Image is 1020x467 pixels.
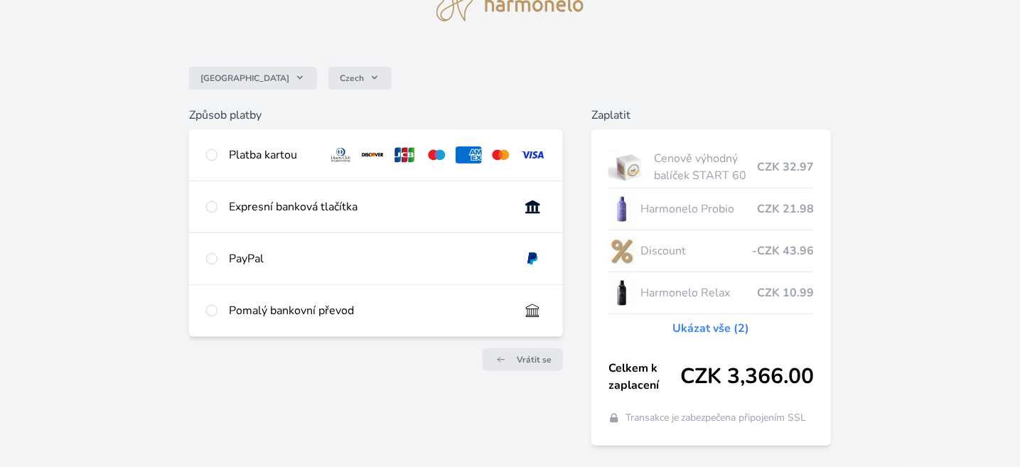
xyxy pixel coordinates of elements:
button: [GEOGRAPHIC_DATA] [189,67,317,90]
span: Harmonelo Probio [641,200,757,218]
span: Harmonelo Relax [641,284,757,301]
img: diners.svg [328,146,354,163]
span: CZK 21.98 [757,200,814,218]
a: Ukázat vše (2) [672,320,749,337]
img: bankTransfer_IBAN.svg [520,302,546,319]
img: paypal.svg [520,250,546,267]
h6: Zaplatit [591,107,831,124]
span: [GEOGRAPHIC_DATA] [200,73,289,84]
img: CLEAN_RELAX_se_stinem_x-lo.jpg [608,275,635,311]
div: PayPal [229,250,508,267]
div: Platba kartou [229,146,317,163]
img: CLEAN_PROBIO_se_stinem_x-lo.jpg [608,191,635,227]
div: Expresní banková tlačítka [229,198,508,215]
span: -CZK 43.96 [752,242,814,259]
img: maestro.svg [424,146,450,163]
span: Cenově výhodný balíček START 60 [655,150,758,184]
img: visa.svg [520,146,546,163]
img: onlineBanking_CZ.svg [520,198,546,215]
img: jcb.svg [392,146,418,163]
span: CZK 10.99 [757,284,814,301]
div: Pomalý bankovní převod [229,302,508,319]
span: Transakce je zabezpečena připojením SSL [626,411,807,425]
img: amex.svg [456,146,482,163]
span: Discount [641,242,752,259]
span: CZK 32.97 [757,159,814,176]
span: CZK 3,366.00 [680,364,814,390]
img: discount-lo.png [608,233,635,269]
img: mc.svg [488,146,514,163]
img: discover.svg [360,146,386,163]
button: Czech [328,67,392,90]
img: start.jpg [608,149,649,185]
span: Vrátit se [517,354,552,365]
span: Czech [340,73,364,84]
h6: Způsob platby [189,107,563,124]
a: Vrátit se [483,348,563,371]
span: Celkem k zaplacení [608,360,680,394]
